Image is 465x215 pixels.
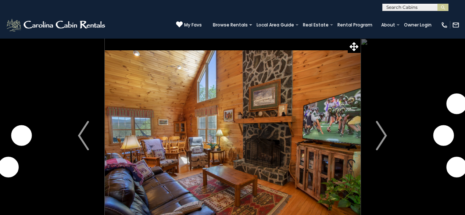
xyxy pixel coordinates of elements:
img: White-1-2.png [6,18,107,32]
a: About [378,20,399,30]
img: phone-regular-white.png [441,21,448,29]
a: My Favs [176,21,202,29]
a: Real Estate [299,20,332,30]
span: My Favs [184,22,202,28]
a: Rental Program [334,20,376,30]
img: mail-regular-white.png [452,21,459,29]
a: Owner Login [400,20,435,30]
a: Local Area Guide [253,20,298,30]
img: arrow [376,121,387,150]
img: arrow [78,121,89,150]
a: Browse Rentals [209,20,251,30]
